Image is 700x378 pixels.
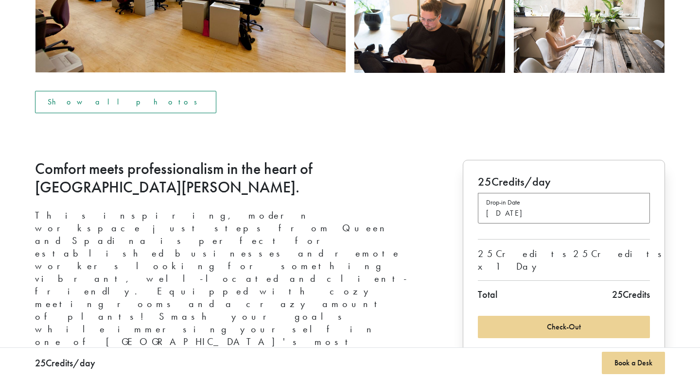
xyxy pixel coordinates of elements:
span: Total [478,289,497,300]
p: This inspiring, modern workspace just steps from Queen and Spadina is perfect for established bus... [35,209,416,361]
h4: 25 Credits/day [478,175,650,189]
span: 25 Credits [612,289,650,300]
button: Book a Desk [602,352,665,374]
small: Drop-in Date [486,197,642,207]
strong: 25 Credits/day [35,357,95,369]
button: Drop-in Date[DATE] [478,193,650,223]
button: Check-Out [478,316,650,338]
button: Show all photos [35,91,216,113]
span: 25 Credits [573,247,668,273]
span: 25 Credits x 1 Day [478,247,573,273]
h2: Comfort meets professionalism in the heart of [GEOGRAPHIC_DATA][PERSON_NAME]. [35,160,416,197]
